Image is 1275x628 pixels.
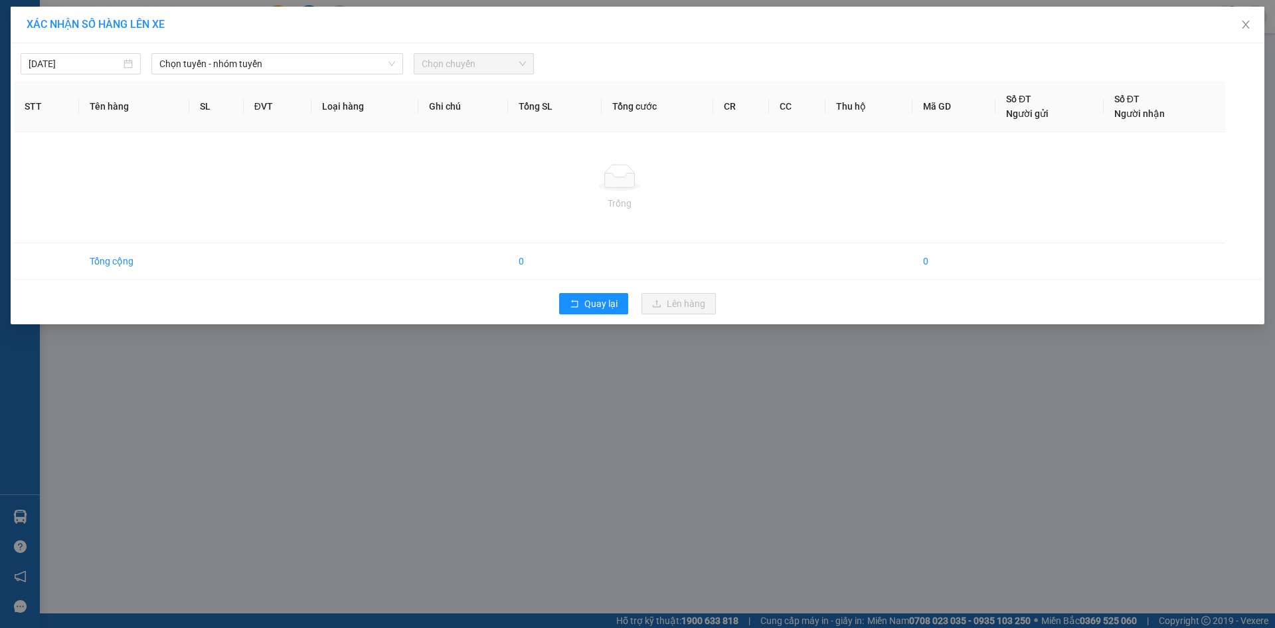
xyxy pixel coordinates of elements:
th: CR [713,81,770,132]
span: down [388,60,396,68]
th: STT [14,81,79,132]
th: Loại hàng [311,81,418,132]
th: Tổng cước [602,81,713,132]
span: XÁC NHẬN SỐ HÀNG LÊN XE [27,18,165,31]
button: Close [1227,7,1264,44]
th: Mã GD [912,81,995,132]
th: CC [769,81,825,132]
span: Số ĐT [1114,94,1140,104]
td: Tổng cộng [79,243,189,280]
button: rollbackQuay lại [559,293,628,314]
span: Quay lại [584,296,618,311]
span: Chọn chuyến [422,54,526,74]
td: 0 [912,243,995,280]
th: SL [189,81,243,132]
td: 0 [508,243,602,280]
div: Trống [25,196,1215,211]
span: close [1240,19,1251,30]
span: Người gửi [1006,108,1049,119]
span: Số ĐT [1006,94,1031,104]
span: Người nhận [1114,108,1165,119]
button: uploadLên hàng [641,293,716,314]
span: Chọn tuyến - nhóm tuyến [159,54,395,74]
th: Tên hàng [79,81,189,132]
th: Tổng SL [508,81,602,132]
th: ĐVT [244,81,311,132]
th: Ghi chú [418,81,509,132]
input: 12/09/2025 [29,56,121,71]
span: rollback [570,299,579,310]
th: Thu hộ [825,81,912,132]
